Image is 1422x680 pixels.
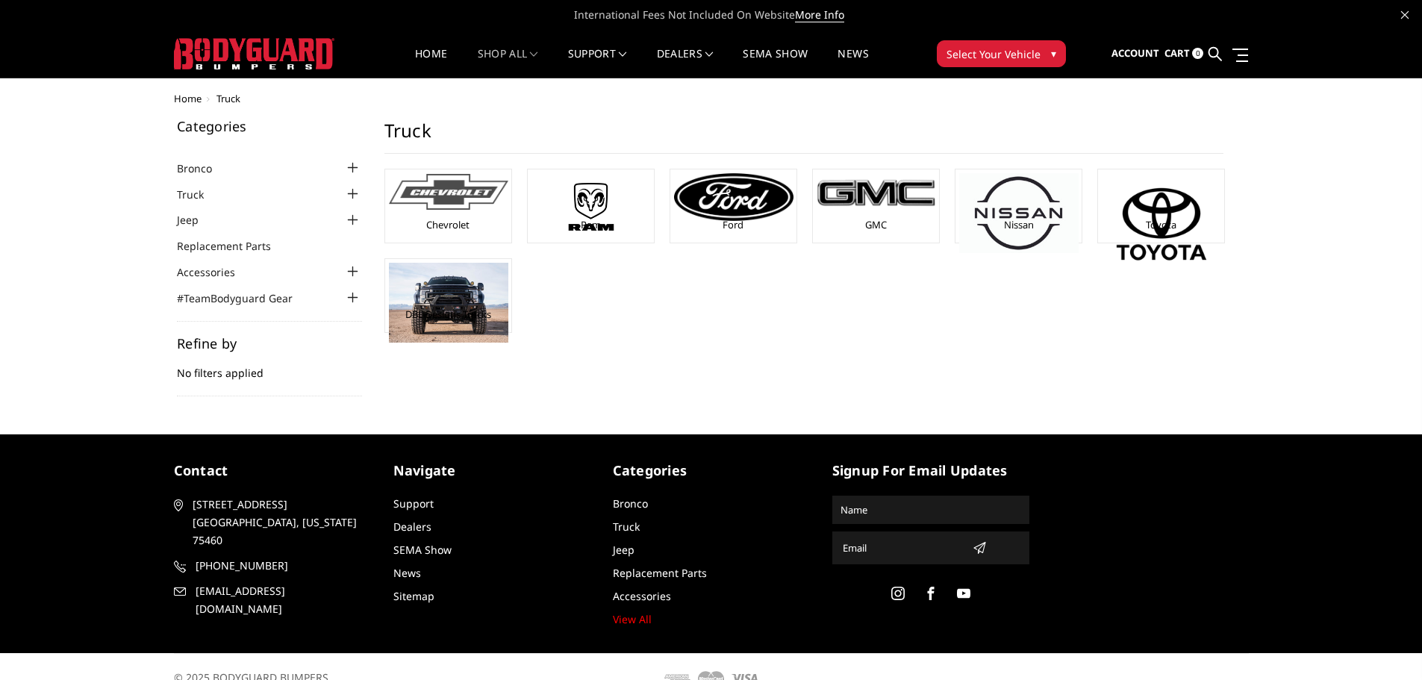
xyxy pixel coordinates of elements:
h5: Refine by [177,337,362,350]
a: Bronco [613,496,648,511]
button: Select Your Vehicle [937,40,1066,67]
a: Ram [581,218,601,231]
h1: Truck [384,119,1223,154]
span: ▾ [1051,46,1056,61]
a: shop all [478,49,538,78]
a: Home [415,49,447,78]
span: [STREET_ADDRESS] [GEOGRAPHIC_DATA], [US_STATE] 75460 [193,496,366,549]
h5: Navigate [393,461,590,481]
span: Account [1111,46,1159,60]
a: Dealers [657,49,714,78]
a: [EMAIL_ADDRESS][DOMAIN_NAME] [174,582,371,618]
a: Accessories [613,589,671,603]
a: Truck [613,520,640,534]
a: Accessories [177,264,254,280]
a: News [393,566,421,580]
a: Account [1111,34,1159,74]
span: [PHONE_NUMBER] [196,557,369,575]
a: Replacement Parts [177,238,290,254]
a: #TeamBodyguard Gear [177,290,311,306]
a: Support [568,49,627,78]
h5: Categories [177,119,362,133]
span: 0 [1192,48,1203,59]
img: BODYGUARD BUMPERS [174,38,334,69]
a: [PHONE_NUMBER] [174,557,371,575]
a: Replacement Parts [613,566,707,580]
a: Jeep [177,212,217,228]
a: Home [174,92,202,105]
h5: signup for email updates [832,461,1029,481]
a: View All [613,612,652,626]
a: News [838,49,868,78]
a: Truck [177,187,222,202]
span: Cart [1164,46,1190,60]
a: Jeep [613,543,634,557]
a: Bronco [177,160,231,176]
span: [EMAIL_ADDRESS][DOMAIN_NAME] [196,582,369,618]
div: No filters applied [177,337,362,396]
a: Ford [723,218,743,231]
a: SEMA Show [393,543,452,557]
a: DBL Designs Trucks [405,308,491,321]
a: Nissan [1004,218,1034,231]
a: More Info [795,7,844,22]
a: Dealers [393,520,431,534]
a: Sitemap [393,589,434,603]
input: Name [835,498,1027,522]
a: GMC [865,218,887,231]
a: SEMA Show [743,49,808,78]
input: Email [837,536,967,560]
a: Chevrolet [426,218,470,231]
span: Truck [216,92,240,105]
a: Cart 0 [1164,34,1203,74]
h5: Categories [613,461,810,481]
h5: contact [174,461,371,481]
iframe: Chat Widget [1347,608,1422,680]
a: Support [393,496,434,511]
a: Toyota [1146,218,1176,231]
span: Select Your Vehicle [947,46,1041,62]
